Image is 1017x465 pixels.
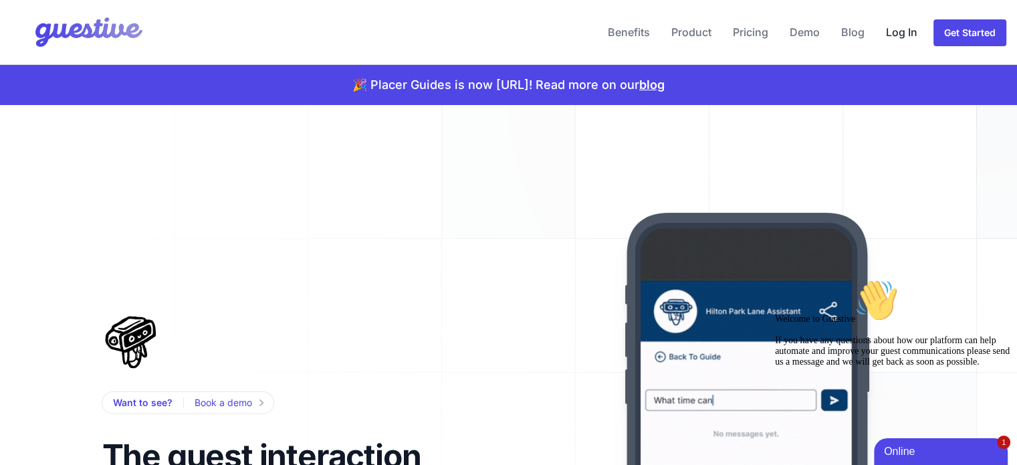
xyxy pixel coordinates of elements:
[639,78,665,92] a: blog
[770,274,1010,432] iframe: chat widget
[11,5,146,59] img: Your Company
[602,16,655,48] a: Benefits
[933,19,1006,46] a: Get Started
[5,40,240,93] span: Welcome to Guestive If you have any questions about how our platform can help automate and improv...
[881,16,923,48] a: Log In
[195,395,263,411] a: Book a demo
[5,5,246,94] div: Welcome to Guestive👋If you have any questions about how our platform can help automate and improv...
[86,5,128,48] img: :wave:
[784,16,825,48] a: Demo
[352,76,665,94] p: 🎉 Placer Guides is now [URL]! Read more on our
[836,16,870,48] a: Blog
[727,16,774,48] a: Pricing
[874,436,1010,465] iframe: chat widget
[666,16,717,48] a: Product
